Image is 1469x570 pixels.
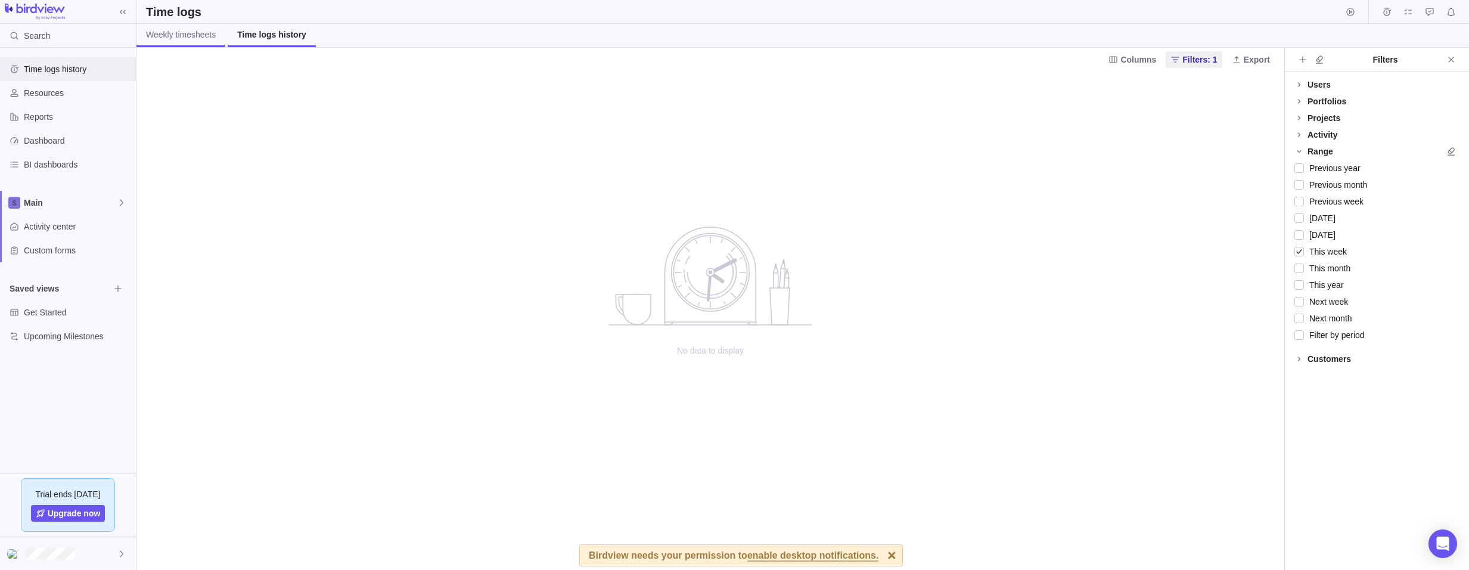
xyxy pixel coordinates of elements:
span: Export [1227,51,1275,68]
span: No data to display [591,345,830,357]
div: Users [1307,79,1331,91]
div: Madlen Adler [7,547,21,561]
a: Time logs history [228,24,316,47]
img: logo [5,4,65,20]
a: My assignments [1400,9,1417,18]
span: Previous year [1304,160,1361,176]
span: This week [1304,243,1347,260]
div: Open Intercom Messenger [1428,529,1457,558]
span: Columns [1120,54,1156,66]
span: Resources [24,87,131,99]
span: Add filters [1294,51,1311,68]
span: enable desktop notifications. [747,551,878,562]
span: Activity center [24,221,131,233]
span: Time logs history [237,29,306,41]
span: Upgrade now [48,507,101,519]
div: Portfolios [1307,95,1346,107]
span: Saved views [10,283,110,295]
span: Notifications [1443,4,1459,20]
span: Reports [24,111,131,123]
span: Search [24,30,50,42]
span: Filter by period [1304,327,1365,343]
span: Filters: 1 [1166,51,1222,68]
div: Filters [1328,54,1443,66]
span: Start timer [1342,4,1359,20]
span: Columns [1104,51,1161,68]
span: Browse views [110,280,126,297]
span: Trial ends [DATE] [36,488,101,500]
span: [DATE] [1304,210,1336,227]
span: Previous week [1304,193,1364,210]
span: My assignments [1400,4,1417,20]
div: Range [1307,145,1333,157]
span: Weekly timesheets [146,29,216,41]
span: Upcoming Milestones [24,330,131,342]
span: Export [1244,54,1270,66]
span: Custom forms [24,244,131,256]
div: Birdview needs your permission to [589,545,878,566]
img: Show [7,549,21,559]
span: Main [24,197,117,209]
a: Approval requests [1421,9,1438,18]
span: Previous month [1304,176,1367,193]
span: [DATE] [1304,227,1336,243]
span: This year [1304,277,1344,293]
div: Activity [1307,129,1338,141]
span: Dashboard [24,135,131,147]
span: Close [1443,51,1459,68]
div: Projects [1307,112,1340,124]
a: Upgrade now [31,505,105,522]
span: Get Started [24,306,131,318]
span: Time logs [1378,4,1395,20]
span: This month [1304,260,1350,277]
span: Approval requests [1421,4,1438,20]
span: Clear all filters [1443,143,1459,160]
a: Notifications [1443,9,1459,18]
span: Time logs history [24,63,131,75]
div: no data to show [591,71,830,570]
span: Next week [1304,293,1348,310]
div: Customers [1307,353,1351,365]
h2: Time logs [146,4,201,20]
span: Next month [1304,310,1352,327]
span: Filters: 1 [1182,54,1217,66]
a: Weekly timesheets [136,24,225,47]
span: BI dashboards [24,159,131,171]
a: Time logs [1378,9,1395,18]
span: Clear all filters [1311,51,1328,68]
